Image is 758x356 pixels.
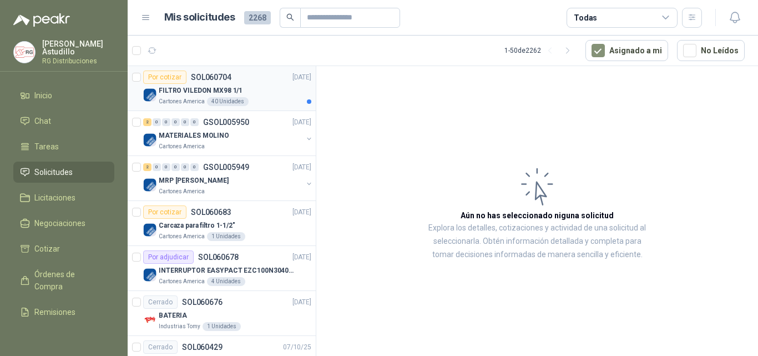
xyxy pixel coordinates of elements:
[190,118,199,126] div: 0
[13,162,114,183] a: Solicitudes
[34,141,59,153] span: Tareas
[34,243,60,255] span: Cotizar
[34,115,51,127] span: Chat
[292,252,311,263] p: [DATE]
[190,163,199,171] div: 0
[164,9,235,26] h1: Mis solicitudes
[292,297,311,308] p: [DATE]
[159,142,205,151] p: Cartones America
[159,176,229,186] p: MRP [PERSON_NAME]
[128,66,316,111] a: Por cotizarSOL060704[DATE] Company LogoFILTRO VILEDON MX98 1/1Cartones America40 Unidades
[14,42,35,63] img: Company Logo
[286,13,294,21] span: search
[143,116,314,151] a: 2 0 0 0 0 0 GSOL005950[DATE] Company LogoMATERIALES MOLINOCartones America
[207,97,249,106] div: 40 Unidades
[153,118,161,126] div: 0
[13,264,114,297] a: Órdenes de Compra
[153,163,161,171] div: 0
[143,268,156,282] img: Company Logo
[159,265,297,276] p: INTERRUPTOR EASYPACT EZC100N3040C 40AMP 25K SCHNEIDER
[143,88,156,102] img: Company Logo
[13,302,114,323] a: Remisiones
[283,342,311,353] p: 07/10/25
[181,163,189,171] div: 0
[244,11,271,24] span: 2268
[182,298,223,306] p: SOL060676
[13,136,114,157] a: Tareas
[504,42,577,59] div: 1 - 50 de 2262
[13,327,114,348] a: Configuración
[159,310,187,321] p: BATERIA
[143,118,151,126] div: 2
[13,111,114,132] a: Chat
[159,86,242,96] p: FILTRO VILEDON MX98 1/1
[128,201,316,246] a: Por cotizarSOL060683[DATE] Company LogoCarcaza para filtro 1-1/2"Cartones America1 Unidades
[182,343,223,351] p: SOL060429
[34,306,75,318] span: Remisiones
[13,187,114,208] a: Licitaciones
[159,220,235,231] p: Carcaza para filtro 1-1/2"
[128,291,316,336] a: CerradoSOL060676[DATE] Company LogoBATERIAIndustrias Tomy1 Unidades
[159,187,205,196] p: Cartones America
[128,246,316,291] a: Por adjudicarSOL060678[DATE] Company LogoINTERRUPTOR EASYPACT EZC100N3040C 40AMP 25K SCHNEIDERCar...
[34,192,75,204] span: Licitaciones
[574,12,597,24] div: Todas
[42,40,114,56] p: [PERSON_NAME] Astudillo
[191,208,231,216] p: SOL060683
[34,166,73,178] span: Solicitudes
[162,163,170,171] div: 0
[143,250,194,264] div: Por adjudicar
[162,118,170,126] div: 0
[203,322,241,331] div: 1 Unidades
[191,73,231,81] p: SOL060704
[13,85,114,106] a: Inicio
[292,162,311,173] p: [DATE]
[198,253,239,261] p: SOL060678
[34,89,52,102] span: Inicio
[159,232,205,241] p: Cartones America
[207,277,245,286] div: 4 Unidades
[292,117,311,128] p: [DATE]
[143,161,314,196] a: 2 0 0 0 0 0 GSOL005949[DATE] Company LogoMRP [PERSON_NAME]Cartones America
[159,131,229,141] p: MATERIALES MOLINO
[34,268,104,293] span: Órdenes de Compra
[677,40,745,61] button: No Leídos
[292,207,311,218] p: [DATE]
[585,40,668,61] button: Asignado a mi
[159,322,200,331] p: Industrias Tomy
[171,118,180,126] div: 0
[34,217,85,229] span: Negociaciones
[203,118,249,126] p: GSOL005950
[13,13,70,27] img: Logo peakr
[292,72,311,83] p: [DATE]
[143,178,156,192] img: Company Logo
[143,163,151,171] div: 2
[461,209,614,222] h3: Aún no has seleccionado niguna solicitud
[143,205,186,219] div: Por cotizar
[171,163,180,171] div: 0
[207,232,245,241] div: 1 Unidades
[13,238,114,259] a: Cotizar
[159,97,205,106] p: Cartones America
[143,133,156,147] img: Company Logo
[143,295,178,309] div: Cerrado
[203,163,249,171] p: GSOL005949
[143,223,156,237] img: Company Logo
[143,71,186,84] div: Por cotizar
[42,58,114,64] p: RG Distribuciones
[427,222,647,262] p: Explora los detalles, cotizaciones y actividad de una solicitud al seleccionarla. Obtén informaci...
[159,277,205,286] p: Cartones America
[143,313,156,327] img: Company Logo
[143,340,178,354] div: Cerrado
[13,213,114,234] a: Negociaciones
[181,118,189,126] div: 0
